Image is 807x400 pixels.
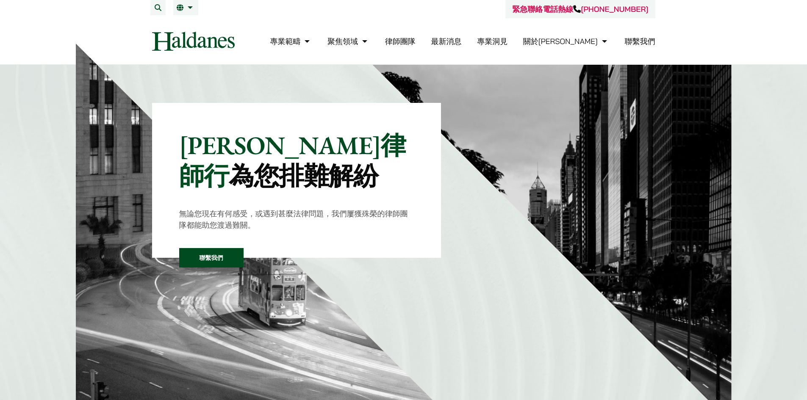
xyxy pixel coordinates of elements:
[512,4,648,14] a: 緊急聯絡電話熱線[PHONE_NUMBER]
[152,32,235,51] img: Logo of Haldanes
[431,36,461,46] a: 最新消息
[179,208,414,231] p: 無論您現在有何感受，或遇到甚麼法律問題，我們屢獲殊榮的律師團隊都能助您渡過難關。
[179,130,414,191] p: [PERSON_NAME]律師行
[270,36,312,46] a: 專業範疇
[327,36,369,46] a: 聚焦領域
[229,159,378,192] mark: 為您排難解紛
[625,36,655,46] a: 聯繫我們
[177,4,195,11] a: 繁
[523,36,609,46] a: 關於何敦
[179,248,244,268] a: 聯繫我們
[385,36,416,46] a: 律師團隊
[477,36,507,46] a: 專業洞見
